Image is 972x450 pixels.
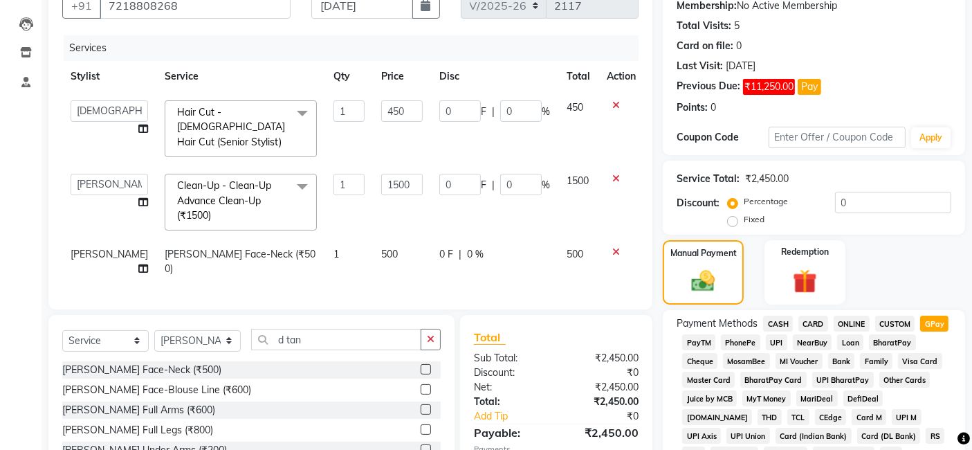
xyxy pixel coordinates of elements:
[64,35,649,61] div: Services
[869,334,916,350] span: BharatPay
[282,136,288,148] a: x
[682,334,715,350] span: PayTM
[677,316,758,331] span: Payment Methods
[62,61,156,92] th: Stylist
[439,247,453,262] span: 0 F
[464,380,556,395] div: Net:
[333,248,339,260] span: 1
[798,316,828,332] span: CARD
[165,248,315,275] span: [PERSON_NAME] Face-Neck (₹500)
[542,105,550,119] span: %
[742,390,791,406] span: MyT Money
[920,316,948,332] span: GPay
[556,366,649,380] div: ₹0
[211,209,217,222] a: x
[71,248,148,260] span: [PERSON_NAME]
[723,353,770,369] span: MosamBee
[843,390,883,406] span: DefiDeal
[734,19,740,33] div: 5
[464,351,556,366] div: Sub Total:
[682,390,737,406] span: Juice by MCB
[556,424,649,441] div: ₹2,450.00
[744,195,788,208] label: Percentage
[710,100,716,115] div: 0
[837,334,863,350] span: Loan
[677,196,719,210] div: Discount:
[812,372,874,388] span: UPI BharatPay
[852,409,886,425] span: Card M
[798,79,821,95] button: Pay
[567,174,589,187] span: 1500
[670,247,737,260] label: Manual Payment
[474,330,506,345] span: Total
[62,423,213,438] div: [PERSON_NAME] Full Legs (₹800)
[769,127,906,148] input: Enter Offer / Coupon Code
[793,334,832,350] span: NearBuy
[558,61,598,92] th: Total
[556,380,649,395] div: ₹2,450.00
[677,100,708,115] div: Points:
[682,409,752,425] span: [DOMAIN_NAME]
[572,409,650,424] div: ₹0
[677,19,731,33] div: Total Visits:
[567,248,583,260] span: 500
[684,268,722,295] img: _cash.svg
[796,390,838,406] span: MariDeal
[875,316,915,332] span: CUSTOM
[763,316,793,332] span: CASH
[758,409,782,425] span: THD
[682,428,721,444] span: UPI Axis
[898,353,942,369] span: Visa Card
[682,353,717,369] span: Cheque
[726,428,770,444] span: UPI Union
[459,247,461,262] span: |
[879,372,930,388] span: Other Cards
[787,409,809,425] span: TCL
[677,39,733,53] div: Card on file:
[177,179,271,222] span: Clean-Up - Clean-Up Advance Clean-Up (₹1500)
[677,172,740,186] div: Service Total:
[464,409,571,424] a: Add Tip
[721,334,760,350] span: PhonePe
[745,172,789,186] div: ₹2,450.00
[373,61,431,92] th: Price
[781,246,829,258] label: Redemption
[567,101,583,114] span: 450
[431,61,558,92] th: Disc
[677,59,723,73] div: Last Visit:
[556,395,649,409] div: ₹2,450.00
[62,383,251,397] div: [PERSON_NAME] Face-Blouse Line (₹600)
[776,353,823,369] span: MI Voucher
[492,178,495,192] span: |
[834,316,870,332] span: ONLINE
[467,247,484,262] span: 0 %
[464,424,556,441] div: Payable:
[492,105,495,119] span: |
[542,178,550,192] span: %
[726,59,755,73] div: [DATE]
[776,428,852,444] span: Card (Indian Bank)
[926,428,944,444] span: RS
[156,61,325,92] th: Service
[381,248,398,260] span: 500
[677,79,740,95] div: Previous Due:
[62,403,215,417] div: [PERSON_NAME] Full Arms (₹600)
[682,372,735,388] span: Master Card
[556,351,649,366] div: ₹2,450.00
[464,366,556,380] div: Discount:
[677,130,768,145] div: Coupon Code
[325,61,373,92] th: Qty
[743,79,795,95] span: ₹11,250.00
[892,409,921,425] span: UPI M
[766,334,787,350] span: UPI
[481,105,486,119] span: F
[815,409,847,425] span: CEdge
[177,106,285,148] span: Hair Cut - [DEMOGRAPHIC_DATA] Hair Cut (Senior Stylist)
[860,353,892,369] span: Family
[62,363,221,377] div: [PERSON_NAME] Face-Neck (₹500)
[736,39,742,53] div: 0
[911,127,951,148] button: Apply
[744,213,764,226] label: Fixed
[740,372,807,388] span: BharatPay Card
[828,353,855,369] span: Bank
